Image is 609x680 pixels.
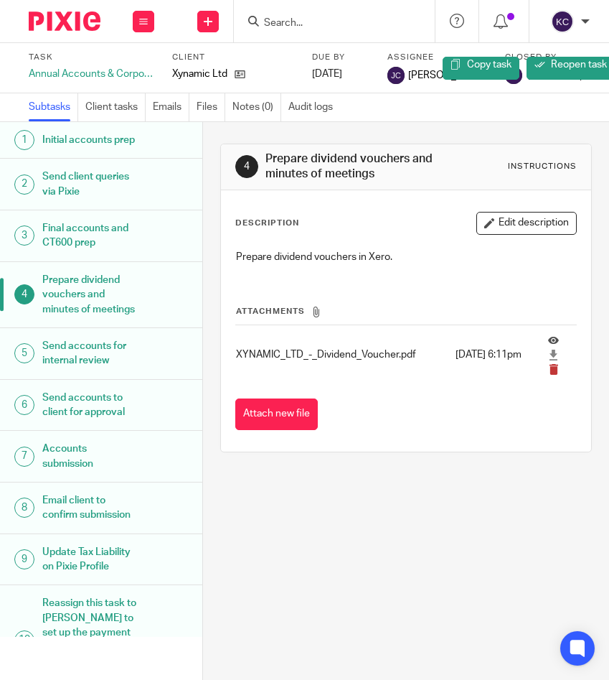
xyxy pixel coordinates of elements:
[387,52,487,63] label: Assignee
[476,212,577,235] button: Edit description
[265,152,436,182] h1: Prepare dividend vouchers and minutes of meetings
[42,387,140,424] h1: Send accounts to client for approval
[312,67,369,81] div: [DATE]
[236,348,448,362] p: XYNAMIC_LTD_-_Dividend_Voucher.pdf
[235,155,258,178] div: 4
[14,284,34,304] div: 4
[232,93,281,121] a: Notes (0)
[42,269,140,320] h1: Prepare dividend vouchers and minutes of meetings
[197,93,225,121] a: Files
[236,250,577,264] p: Prepare dividend vouchers in Xero.
[85,93,146,121] a: Client tasks
[42,129,140,151] h1: Initial accounts prep
[29,52,154,63] label: Task
[551,10,574,33] img: svg%3E
[153,93,189,121] a: Emails
[14,447,34,467] div: 7
[508,161,577,172] div: Instructions
[551,60,607,70] span: Reopen task
[455,348,527,362] p: [DATE] 6:11pm
[528,70,594,80] span: [DATE] 6:11pm
[14,225,34,246] div: 3
[14,630,34,651] div: 10
[42,490,140,526] h1: Email client to confirm submission
[14,130,34,150] div: 1
[312,52,369,63] label: Due by
[14,395,34,415] div: 6
[548,348,559,362] a: Download
[42,218,140,254] h1: Final accounts and CT600 prep
[172,52,298,63] label: Client
[14,549,34,569] div: 9
[29,93,78,121] a: Subtasks
[235,399,318,431] button: Attach new file
[172,67,227,81] p: Xynamic Ltd
[387,67,405,84] img: svg%3E
[42,438,140,475] h1: Accounts submission
[505,52,594,63] label: Closed by
[14,174,34,195] div: 2
[408,68,487,83] span: [PERSON_NAME]
[443,57,519,80] a: Copy task
[29,67,154,81] div: Annual Accounts & Corporation Tax Return
[14,498,34,518] div: 8
[467,60,511,70] span: Copy task
[42,335,140,372] h1: Send accounts for internal review
[236,307,305,315] span: Attachments
[42,541,140,578] h1: Update Tax Liability on Pixie Profile
[235,218,299,229] p: Description
[14,343,34,363] div: 5
[263,17,392,30] input: Search
[288,93,340,121] a: Audit logs
[29,11,100,31] img: Pixie
[42,166,140,202] h1: Send client queries via Pixie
